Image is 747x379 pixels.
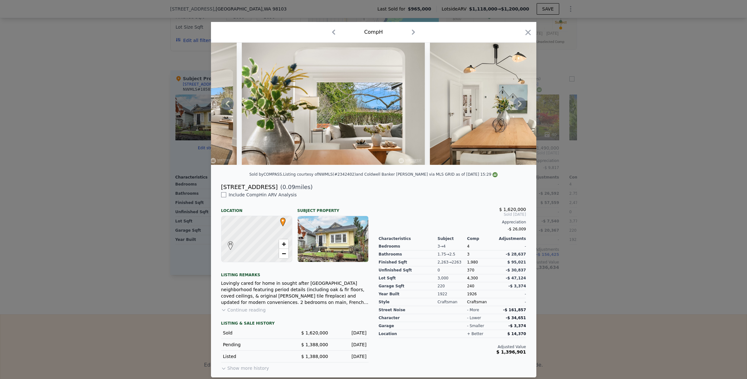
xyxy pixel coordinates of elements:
[221,307,266,313] button: Continue reading
[301,342,328,347] span: $ 1,388,000
[364,28,383,36] div: Comp H
[379,236,438,241] div: Characteristics
[467,250,497,258] div: 3
[497,236,526,241] div: Adjustments
[283,172,498,177] div: Listing courtesy of NWMLS (#2342402) and Coldwell Banker [PERSON_NAME] via MLS GRID as of [DATE] ...
[438,266,467,274] div: 0
[379,242,438,250] div: Bedrooms
[379,290,438,298] div: Year Built
[333,353,367,360] div: [DATE]
[379,220,526,225] div: Appreciation
[223,353,290,360] div: Listed
[497,290,526,298] div: -
[221,267,369,277] div: Listing remarks
[497,298,526,306] div: -
[297,203,369,213] div: Subject Property
[467,307,479,312] div: - more
[278,183,313,192] span: ( miles)
[467,331,483,336] div: + better
[301,330,328,335] span: $ 1,620,000
[282,240,286,248] span: +
[379,274,438,282] div: Lot Sqft
[506,276,526,280] span: -$ 47,124
[467,236,497,241] div: Comp
[508,227,526,231] span: -$ 26,009
[467,298,497,306] div: Craftsman
[467,315,481,320] div: - lower
[333,341,367,348] div: [DATE]
[506,316,526,320] span: -$ 34,651
[379,306,438,314] div: street noise
[379,258,438,266] div: Finished Sqft
[438,274,467,282] div: 3,000
[467,290,497,298] div: 1926
[507,332,526,336] span: $ 14,370
[438,258,467,266] div: 2,263 → 2263
[438,250,467,258] div: 1.75 → 2.5
[379,266,438,274] div: Unfinished Sqft
[221,183,278,192] div: [STREET_ADDRESS]
[508,324,526,328] span: -$ 3,374
[379,250,438,258] div: Bathrooms
[430,43,613,165] img: Property Img
[242,43,425,165] img: Property Img
[226,192,299,197] span: Include Comp H in ARV Analysis
[379,314,438,322] div: character
[379,344,526,349] div: Adjusted Value
[467,284,474,288] span: 240
[279,218,282,221] div: •
[221,280,369,305] div: Lovingly cared for home in sought after [GEOGRAPHIC_DATA] neighborhood featuring period details (...
[279,239,289,249] a: Zoom in
[221,203,292,213] div: Location
[467,323,484,328] div: - smaller
[282,249,286,257] span: −
[221,362,269,371] button: Show more history
[223,341,290,348] div: Pending
[438,282,467,290] div: 220
[492,172,498,177] img: NWMLS Logo
[438,298,467,306] div: Craftsman
[301,354,328,359] span: $ 1,388,000
[333,330,367,336] div: [DATE]
[467,268,474,272] span: 370
[221,321,369,327] div: LISTING & SALE HISTORY
[379,330,438,338] div: location
[506,268,526,272] span: -$ 30,837
[506,252,526,256] span: -$ 28,637
[223,330,290,336] div: Sold
[438,242,467,250] div: 3 → 4
[379,282,438,290] div: Garage Sqft
[282,184,295,190] span: 0.09
[507,260,526,264] span: $ 95,021
[467,260,478,264] span: 1,980
[497,242,526,250] div: -
[467,244,470,249] span: 4
[503,308,526,312] span: -$ 161,857
[438,290,467,298] div: 1922
[379,322,438,330] div: garage
[467,276,478,280] span: 4,300
[279,216,287,225] span: •
[496,349,526,354] span: $ 1,396,901
[379,212,526,217] span: Sold [DATE]
[226,241,235,247] span: H
[508,284,526,288] span: -$ 3,374
[279,249,289,258] a: Zoom out
[249,172,283,177] div: Sold by COMPASS .
[438,236,467,241] div: Subject
[499,207,526,212] span: $ 1,620,000
[379,298,438,306] div: Style
[226,241,230,245] div: H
